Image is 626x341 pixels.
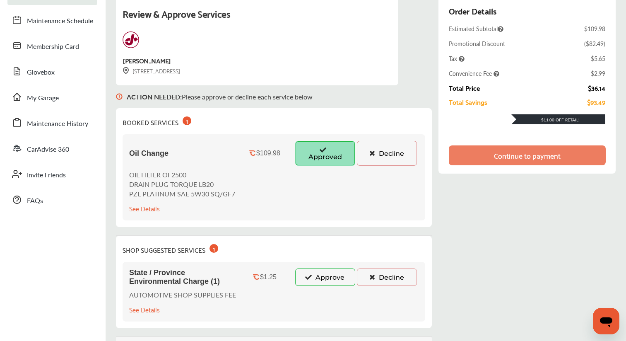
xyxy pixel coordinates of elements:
button: Decline [357,268,417,286]
a: Glovebox [7,60,97,82]
p: AUTOMOTIVE SHOP SUPPLIES FEE [129,290,236,300]
img: logo-jiffylube.png [123,31,139,48]
span: My Garage [27,93,59,104]
a: Maintenance Schedule [7,9,97,31]
div: $109.98 [584,24,605,33]
div: Promotional Discount [449,39,505,48]
div: $2.99 [591,69,605,77]
img: svg+xml;base64,PHN2ZyB3aWR0aD0iMTYiIGhlaWdodD0iMTciIHZpZXdCb3g9IjAgMCAxNiAxNyIgZmlsbD0ibm9uZSIgeG... [123,67,129,74]
p: OIL FILTER OF2500 [129,170,235,179]
div: 1 [183,116,191,125]
a: Membership Card [7,35,97,56]
span: Maintenance Schedule [27,16,93,27]
div: $36.14 [588,84,605,92]
div: [STREET_ADDRESS] [123,66,180,75]
p: PZL PLATINUM SAE 5W30 SQ/GF7 [129,189,235,198]
span: Convenience Fee [449,69,499,77]
div: ( $82.49 ) [584,39,605,48]
div: Total Savings [449,98,487,106]
span: State / Province Environmental Charge (1) [129,268,234,286]
a: FAQs [7,189,97,210]
span: Estimated Subtotal [449,24,503,33]
div: Continue to payment [494,151,561,160]
div: $5.65 [591,54,605,63]
p: Please approve or decline each service below [127,92,313,102]
div: $109.98 [256,150,280,157]
span: Maintenance History [27,119,88,129]
div: $1.25 [260,273,277,281]
button: Approved [295,141,355,166]
span: Tax [449,54,465,63]
div: Review & Approve Services [123,5,392,31]
a: My Garage [7,86,97,108]
span: CarAdvise 360 [27,144,69,155]
button: Decline [357,141,417,166]
div: See Details [129,203,160,214]
button: Approve [295,268,355,286]
b: ACTION NEEDED : [127,92,182,102]
span: Glovebox [27,67,55,78]
span: Invite Friends [27,170,66,181]
div: $11.00 Off Retail! [511,117,605,123]
a: Invite Friends [7,163,97,185]
span: FAQs [27,196,43,206]
div: SHOP SUGGESTED SERVICES [123,242,218,255]
div: [PERSON_NAME] [123,55,171,66]
img: svg+xml;base64,PHN2ZyB3aWR0aD0iMTYiIGhlaWdodD0iMTciIHZpZXdCb3g9IjAgMCAxNiAxNyIgZmlsbD0ibm9uZSIgeG... [116,85,123,108]
div: BOOKED SERVICES [123,115,191,128]
div: $93.49 [587,98,605,106]
div: See Details [129,304,160,315]
div: Total Price [449,84,480,92]
span: Oil Change [129,149,169,158]
a: CarAdvise 360 [7,138,97,159]
div: 1 [209,244,218,253]
span: Membership Card [27,41,79,52]
div: Order Details [449,4,496,18]
iframe: Button to launch messaging window [593,308,619,334]
p: DRAIN PLUG TORQUE LB20 [129,179,235,189]
a: Maintenance History [7,112,97,133]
